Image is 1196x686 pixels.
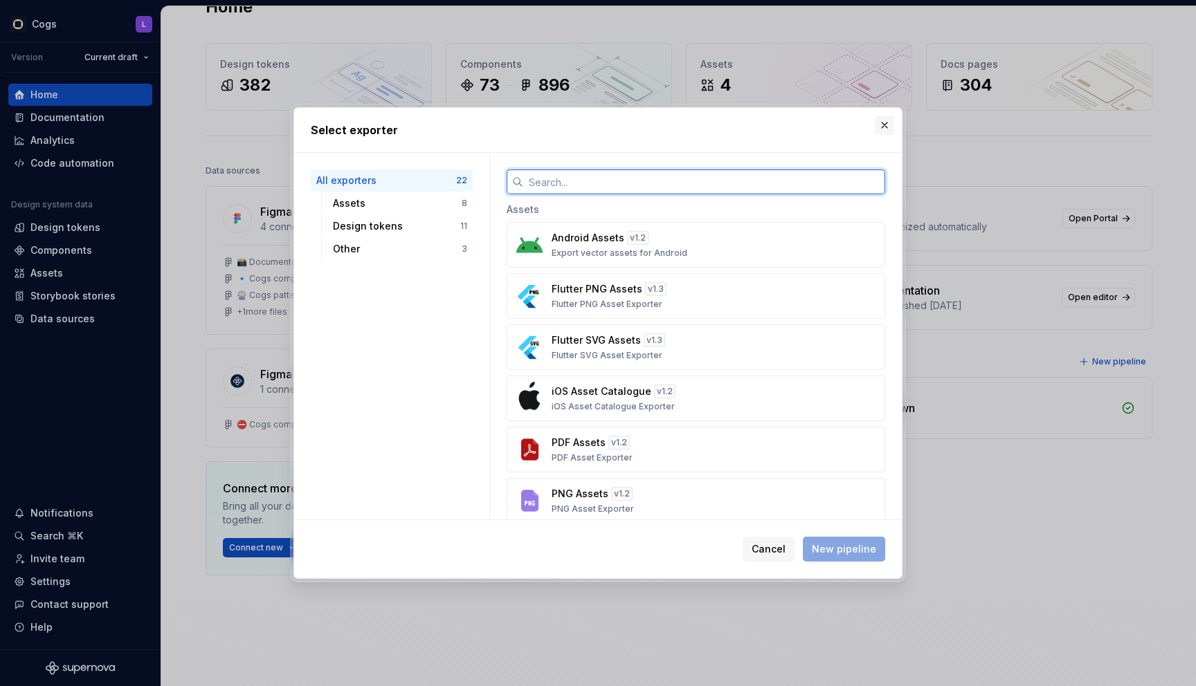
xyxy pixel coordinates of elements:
[327,192,473,214] button: Assets8
[460,221,467,232] div: 11
[552,436,606,449] p: PDF Assets
[645,282,667,296] div: v 1.3
[507,376,885,421] button: iOS Asset Cataloguev1.2iOS Asset Catalogue Exporter
[456,175,467,186] div: 22
[507,273,885,319] button: Flutter PNG Assetsv1.3Flutter PNG Asset Exporter
[752,542,786,556] span: Cancel
[333,219,460,233] div: Design tokens
[654,384,676,398] div: v 1.2
[507,194,885,222] div: Assets
[552,333,641,347] p: Flutter SVG Assets
[611,487,633,501] div: v 1.2
[608,436,630,449] div: v 1.2
[327,238,473,260] button: Other3
[316,174,456,187] div: All exporters
[552,401,675,412] p: iOS Asset Catalogue Exporter
[333,196,462,210] div: Assets
[743,537,795,562] button: Cancel
[552,299,662,310] p: Flutter PNG Asset Exporter
[507,478,885,523] button: PNG Assetsv1.2PNG Asset Exporter
[627,231,649,245] div: v 1.2
[327,215,473,237] button: Design tokens11
[552,231,624,245] p: Android Assets
[311,169,473,192] button: All exporters22
[507,222,885,268] button: Android Assetsv1.2Export vector assets for Android
[311,122,885,138] h2: Select exporter
[552,452,633,463] p: PDF Asset Exporter
[462,198,467,209] div: 8
[523,169,885,194] input: Search...
[552,248,687,259] p: Export vector assets for Android
[552,503,634,514] p: PNG Asset Exporter
[507,324,885,370] button: Flutter SVG Assetsv1.3Flutter SVG Asset Exporter
[552,350,662,361] p: Flutter SVG Asset Exporter
[552,487,608,501] p: PNG Assets
[644,333,665,347] div: v 1.3
[552,282,642,296] p: Flutter PNG Assets
[507,427,885,472] button: PDF Assetsv1.2PDF Asset Exporter
[333,242,462,256] div: Other
[462,243,467,254] div: 3
[552,384,651,398] p: iOS Asset Catalogue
